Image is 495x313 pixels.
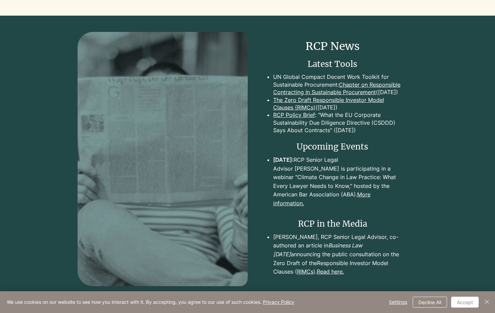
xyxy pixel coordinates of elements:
[263,39,402,54] h2: RCP News
[273,111,315,118] a: RCP Policy Brief
[273,156,396,198] a: [DATE]:RCP Senior Legal Advisor [PERSON_NAME] is participating in a webinar "Climate Change in La...
[273,191,370,207] a: More information.
[317,268,344,275] a: Read here.
[7,299,294,305] span: We use cookies on our website to see how you interact with it. By accepting, you agree to our use...
[273,233,402,276] p: [PERSON_NAME], RCP Senior Legal Advisor, co-authored an article in announcing the public consulta...
[273,96,402,111] p: (
[263,299,294,305] a: Privacy Policy
[273,242,362,258] span: Business Law [DATE]
[273,156,294,163] span: [DATE]:
[273,73,402,96] p: UN Global Compact Decent Work Toolkit for Sustainable Procurement: ([DATE])
[263,218,402,230] h2: RCP in the Media
[413,297,447,308] button: Decline All
[483,297,491,308] button: Close
[273,111,395,134] a: : "What the EU Corporate Sustainability Due Diligence Directive (CSDDD) Says About Contracts" ([D...
[317,104,335,111] a: [DATE]
[335,104,337,111] a: )
[297,268,313,275] a: RIMCs
[263,141,402,153] h2: Upcoming Events
[313,268,317,275] a: ).
[273,97,384,111] a: The Zero Draft Responsible Investor Model Clauses (RIMCs)
[78,32,248,286] img: Image by Roman Kraft
[273,260,388,275] a: Responsible Investor Model Clauses (
[451,297,479,308] button: Accept
[273,81,400,95] a: Chapter on Responsible Contracting In Sustainable Procurement
[389,297,407,307] span: Settings
[483,298,491,306] img: Close
[263,58,402,70] h3: Latest Tools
